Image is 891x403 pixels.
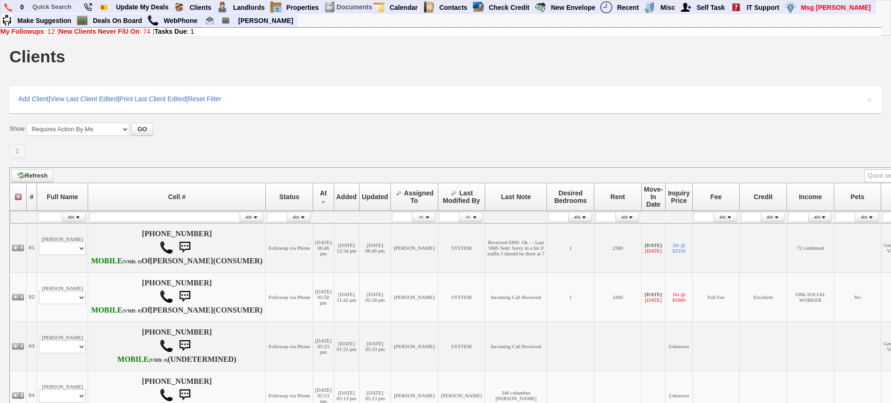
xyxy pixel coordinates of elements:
img: clients.png [173,1,185,13]
img: money.png [785,1,796,13]
span: Rent [610,193,625,201]
img: call.png [159,240,173,254]
span: Updated [362,193,388,201]
a: Contacts [435,1,472,14]
a: Misc [657,1,679,14]
b: T-Mobile USA, Inc. [117,355,168,364]
img: call.png [147,15,159,26]
h1: Clients [9,48,65,65]
div: | | | [9,86,882,113]
a: Calendar [386,1,422,14]
td: [DATE] 05:33 pm [359,321,391,371]
a: New Envelope [547,1,599,14]
font: 1br @ $1600 [673,291,686,303]
img: call.png [159,290,173,304]
img: jorge@homesweethomeproperties.com [206,16,214,24]
b: [PERSON_NAME] [150,306,213,314]
a: View Last Client Edited [50,95,118,103]
span: Credit [754,193,772,201]
td: Followup via Phone [266,272,313,321]
span: Full Name [47,193,78,201]
td: 1 [547,272,594,321]
td: [DATE] 05:33 pm [313,321,334,371]
td: [PERSON_NAME] [391,223,438,272]
img: landlord.png [217,1,228,13]
td: [DATE] 05:58 pm [313,272,334,321]
img: appt_icon.png [373,1,385,13]
td: SYSTEM [438,272,485,321]
span: Inquiry Price [668,189,690,204]
td: [PERSON_NAME] [391,272,438,321]
b: New Clients Never F/U On [59,28,140,35]
a: [PERSON_NAME] [234,15,297,27]
b: [PERSON_NAME] [150,257,213,265]
td: [DATE] 01:25 pm [334,321,359,371]
td: [PERSON_NAME] [37,321,88,371]
img: call.png [159,339,173,353]
input: Quick Search [29,1,80,13]
h4: [PHONE_NUMBER] Of (CONSUMER) [90,279,263,315]
span: Income [799,193,822,201]
img: docs.png [324,1,336,13]
a: Update My Deals [112,1,172,13]
button: GO [131,123,153,136]
td: 2400 [594,272,642,321]
h4: [PHONE_NUMBER] (UNDETERMINED) [90,328,263,365]
b: [DATE] [644,242,662,248]
div: | | [0,28,881,35]
font: (VMB: #) [122,308,142,313]
font: [DATE] [645,297,661,303]
td: Excellent [740,272,787,321]
a: IT Support [743,1,784,14]
td: 03 [27,321,37,371]
td: [DATE] 12:34 pm [334,223,359,272]
b: My Followups [0,28,44,35]
a: 2br @ $2250 [673,242,686,254]
span: Assigned To [404,189,434,204]
img: phone22.png [84,3,92,11]
img: Bookmark.png [100,3,108,11]
span: Desired Bedrooms [554,189,587,204]
td: No [834,272,881,321]
span: Fee [711,193,722,201]
td: Followup via Phone [266,321,313,371]
b: T-Mobile USA, Inc. [91,306,142,314]
font: MOBILE [91,257,122,265]
img: officebldg.png [644,1,656,13]
a: WebPhone [160,15,202,27]
td: SYSTEM [438,321,485,371]
img: gmoney.png [534,1,546,13]
img: properties.png [270,1,282,13]
img: recent.png [600,1,612,13]
a: Refresh [11,169,53,182]
a: My Followups: 12 [0,28,55,35]
a: Check Credit [485,1,533,14]
td: [PERSON_NAME] [37,223,88,272]
b: Tasks Due [155,28,187,35]
img: chalkboard.png [76,15,88,26]
img: phone.png [4,3,12,12]
td: [DATE] 05:58 pm [359,272,391,321]
a: 0 [16,1,28,13]
a: Clients [186,1,216,14]
td: 2300 [594,223,642,272]
img: contact.png [423,1,434,13]
img: su2.jpg [1,15,13,26]
a: Self Task [693,1,729,14]
label: Show [9,125,25,133]
img: sms.png [175,287,194,306]
td: Followup via Phone [266,223,313,272]
a: Deals On Board [89,15,146,27]
b: T-Mobile USA, Inc. [91,257,142,265]
span: Last Note [501,193,531,201]
a: Properties [283,1,323,14]
font: Msg [PERSON_NAME] [801,4,871,11]
th: # [27,183,37,210]
td: Received SMS: Ok - - Last SMS Sent: Sorry in a bit if traffic I should be there at 7 [485,223,547,272]
td: [PERSON_NAME] [37,272,88,321]
font: (VMB: #) [122,259,142,264]
img: myadd.png [680,1,692,13]
a: Make Suggestion [14,15,75,27]
img: creditreport.png [472,1,484,13]
h4: [PHONE_NUMBER] Of (CONSUMER) [90,230,263,266]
